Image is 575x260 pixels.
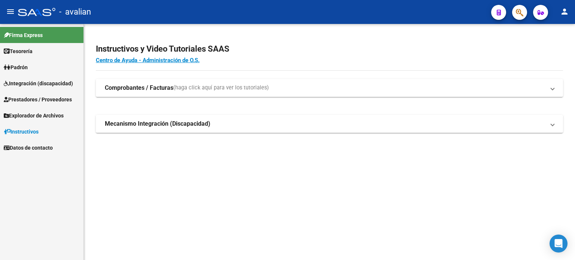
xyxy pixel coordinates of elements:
span: (haga click aquí para ver los tutoriales) [173,84,269,92]
span: Firma Express [4,31,43,39]
mat-icon: menu [6,7,15,16]
span: Tesorería [4,47,33,55]
span: Datos de contacto [4,144,53,152]
strong: Comprobantes / Facturas [105,84,173,92]
span: Instructivos [4,128,39,136]
span: Integración (discapacidad) [4,79,73,88]
mat-expansion-panel-header: Mecanismo Integración (Discapacidad) [96,115,563,133]
div: Open Intercom Messenger [550,235,568,253]
strong: Mecanismo Integración (Discapacidad) [105,120,210,128]
a: Centro de Ayuda - Administración de O.S. [96,57,200,64]
h2: Instructivos y Video Tutoriales SAAS [96,42,563,56]
span: - avalian [59,4,91,20]
span: Padrón [4,63,28,71]
span: Explorador de Archivos [4,111,64,120]
mat-icon: person [560,7,569,16]
mat-expansion-panel-header: Comprobantes / Facturas(haga click aquí para ver los tutoriales) [96,79,563,97]
span: Prestadores / Proveedores [4,95,72,104]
